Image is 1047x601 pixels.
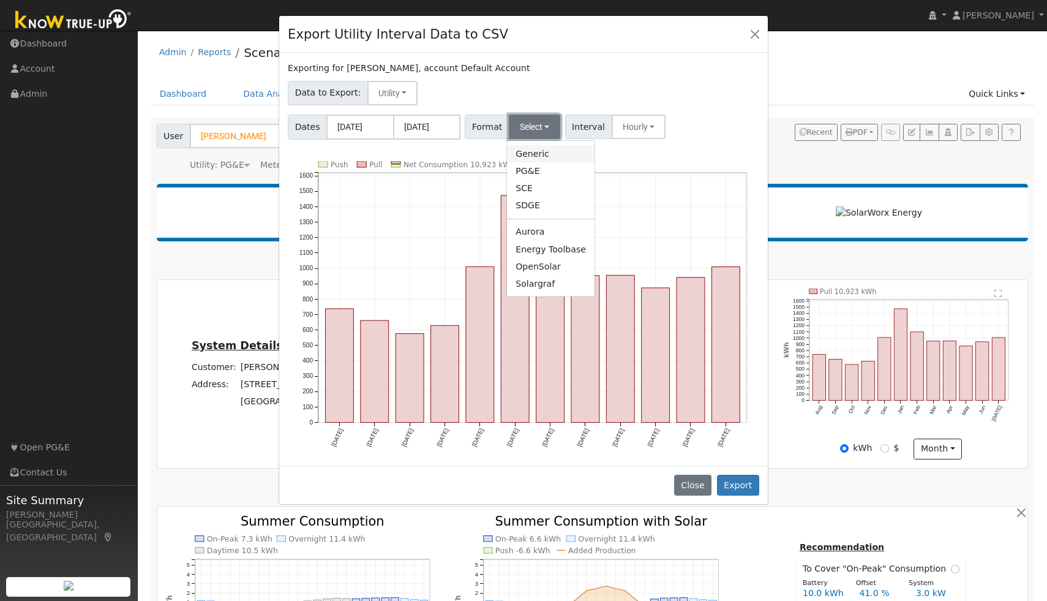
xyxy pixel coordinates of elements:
rect: onclick="" [431,325,459,422]
a: SDGE [507,197,595,214]
text: 1600 [299,172,313,179]
text: 800 [302,295,313,302]
button: Hourly [612,115,666,139]
span: Dates [288,115,327,140]
a: Aurora [507,224,595,241]
text: 600 [302,327,313,333]
h4: Export Utility Interval Data to CSV [288,25,508,44]
rect: onclick="" [606,275,634,422]
rect: onclick="" [326,309,354,423]
text: [DATE] [471,427,485,447]
text: 0 [310,419,313,426]
text: [DATE] [330,427,344,447]
text: 100 [302,403,313,410]
a: Generic [507,145,595,162]
text: 200 [302,388,313,395]
text: [DATE] [435,427,449,447]
text: 1300 [299,219,313,225]
text: [DATE] [611,427,625,447]
rect: onclick="" [571,276,599,423]
text: Pull [369,161,382,169]
text: [DATE] [681,427,696,447]
rect: onclick="" [642,288,670,423]
text: 700 [302,311,313,317]
a: PG&E [507,162,595,180]
text: [DATE] [506,427,520,447]
text: [DATE] [646,427,660,447]
text: 900 [302,280,313,287]
text: [DATE] [366,427,380,447]
label: Exporting for [PERSON_NAME], account Default Account [288,62,530,75]
text: 500 [302,342,313,349]
button: Close [746,25,764,42]
text: 1400 [299,203,313,210]
rect: onclick="" [677,278,705,423]
text: [DATE] [576,427,590,447]
text: 1500 [299,187,313,194]
text: 400 [302,357,313,364]
rect: onclick="" [466,266,494,422]
text: 1200 [299,234,313,241]
rect: onclick="" [501,195,529,423]
text: [DATE] [541,427,555,447]
text: 300 [302,372,313,379]
button: Export [717,475,759,496]
text: [DATE] [400,427,415,447]
rect: onclick="" [712,266,740,422]
button: Utility [367,81,418,105]
a: OpenSolar [507,258,595,275]
rect: onclick="" [396,333,424,422]
rect: onclick="" [536,253,565,423]
text: Net Consumption 10,923 kWh [403,161,515,169]
span: Data to Export: [288,81,368,105]
a: Energy Toolbase [507,241,595,258]
a: Solargraf [507,275,595,292]
text: 1000 [299,265,313,271]
button: Close [674,475,711,496]
text: [DATE] [716,427,730,447]
text: Push [331,161,348,169]
rect: onclick="" [361,320,389,422]
a: SCE [507,180,595,197]
span: Interval [565,115,612,139]
span: Format [465,115,509,139]
button: Select [509,115,561,139]
text: 1100 [299,249,313,256]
